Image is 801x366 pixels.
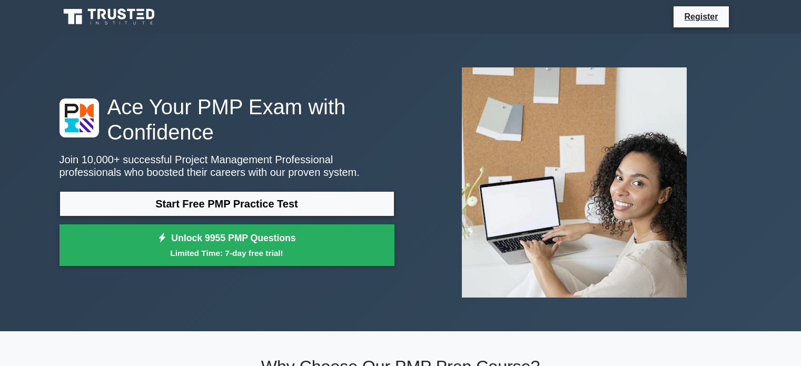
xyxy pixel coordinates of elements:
[73,247,381,259] small: Limited Time: 7-day free trial!
[678,10,724,23] a: Register
[60,191,394,216] a: Start Free PMP Practice Test
[60,94,394,145] h1: Ace Your PMP Exam with Confidence
[60,153,394,179] p: Join 10,000+ successful Project Management Professional professionals who boosted their careers w...
[60,224,394,266] a: Unlock 9955 PMP QuestionsLimited Time: 7-day free trial!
